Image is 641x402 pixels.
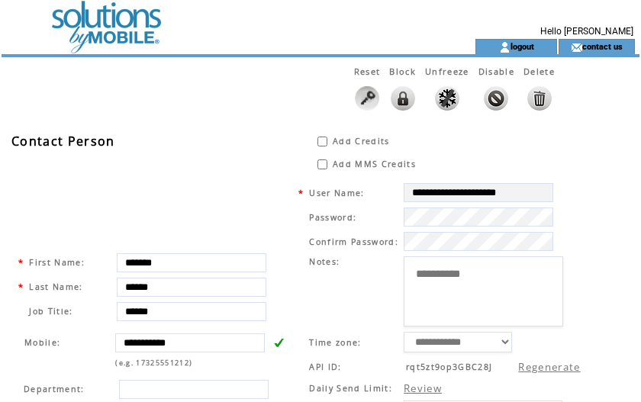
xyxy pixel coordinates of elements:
span: Add Credits [333,136,390,146]
span: Last Name: [29,281,82,292]
a: contact us [582,41,623,51]
span: This feature will disable any activity. No credits, Landing Pages or Mobile Websites will work. T... [478,66,514,77]
img: account_icon.gif [499,41,511,53]
a: Regenerate [518,360,580,374]
span: Mobile: [24,337,60,348]
span: Reset this user password [354,66,381,77]
span: This feature will disable any activity and delete all data without a restore option. [523,66,555,77]
a: logout [511,41,534,51]
span: Password: [309,212,356,223]
span: API ID: [309,362,341,372]
img: This feature will lock the ability to login to the system. All activity will remain live such as ... [391,86,415,111]
img: Click to unfreeze this user [435,86,459,111]
span: Notes: [309,256,340,267]
span: Unfreeze this user [425,66,469,77]
span: Daily Send Limit: [309,383,392,394]
span: Time zone: [309,337,361,348]
span: Add MMS Credits [333,159,416,169]
a: Review [404,381,442,395]
span: This feature will lock the ability to login to the system. All activity will remain live such as ... [389,66,416,77]
span: Job Title: [29,306,72,317]
img: contact_us_icon.gif [571,41,582,53]
span: First Name: [29,257,85,268]
span: Confirm Password: [309,236,398,247]
img: Click to reset this user password [355,86,379,111]
span: Hello [PERSON_NAME] [540,26,633,37]
span: rqt5zt9op3GBC28J [406,362,492,372]
span: (e.g. 17325551212) [115,358,192,368]
span: Department: [24,384,85,394]
img: This feature will disable any activity and delete all data without a restore option. [527,86,552,111]
img: v.gif [273,337,284,348]
img: This feature will disable any activity. No credits, Landing Pages or Mobile Websites will work. T... [484,86,508,111]
span: User Name: [309,188,364,198]
span: Contact Person [11,133,115,150]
